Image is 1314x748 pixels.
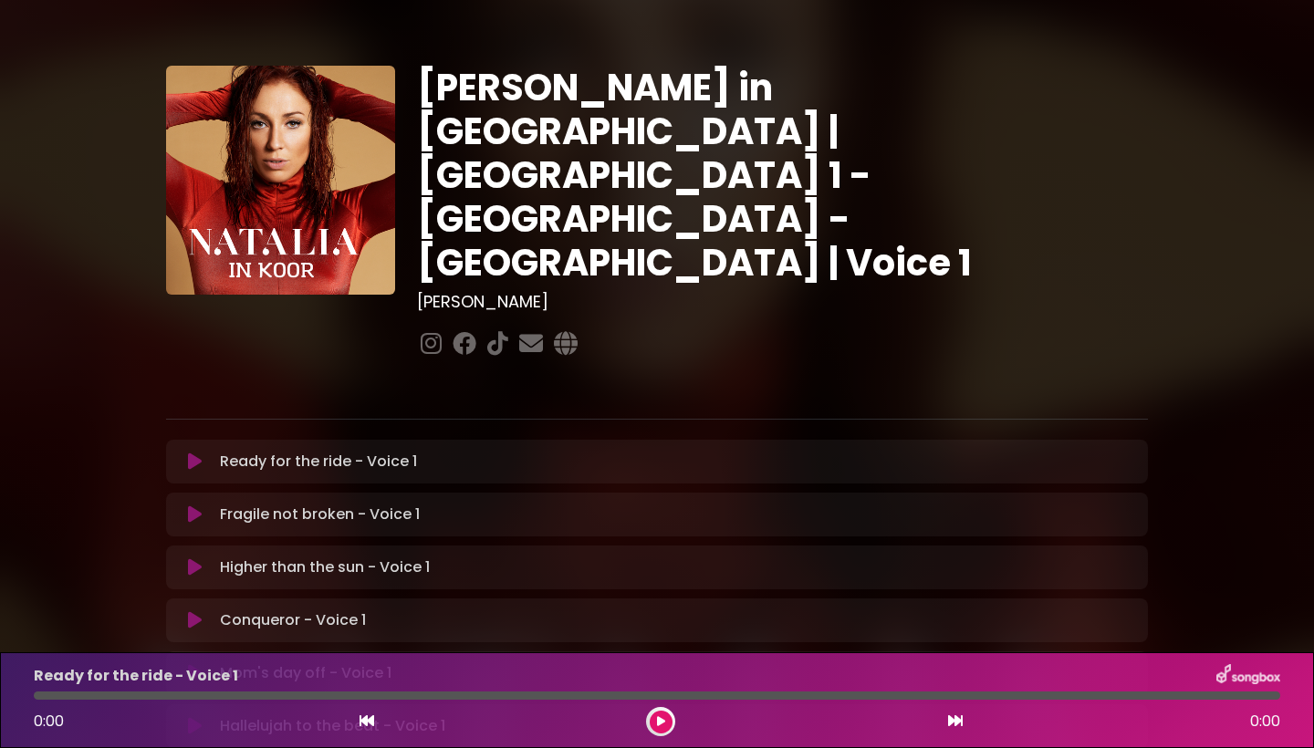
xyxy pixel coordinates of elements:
h3: [PERSON_NAME] [417,292,1148,312]
img: songbox-logo-white.png [1216,664,1280,688]
span: 0:00 [34,711,64,732]
span: 0:00 [1250,711,1280,732]
p: Higher than the sun - Voice 1 [220,556,430,578]
p: Ready for the ride - Voice 1 [34,665,238,687]
img: YTVS25JmS9CLUqXqkEhs [166,66,395,295]
p: Conqueror - Voice 1 [220,609,366,631]
h1: [PERSON_NAME] in [GEOGRAPHIC_DATA] | [GEOGRAPHIC_DATA] 1 - [GEOGRAPHIC_DATA] - [GEOGRAPHIC_DATA] ... [417,66,1148,285]
p: Fragile not broken - Voice 1 [220,504,420,525]
p: Ready for the ride - Voice 1 [220,451,417,473]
